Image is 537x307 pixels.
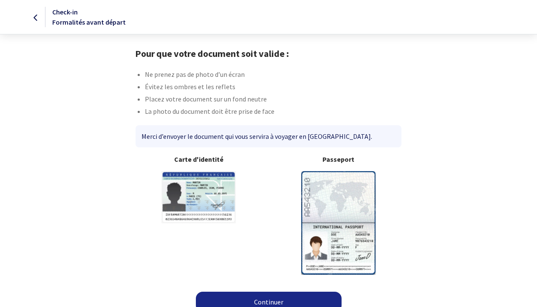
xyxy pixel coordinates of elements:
[135,48,401,59] h1: Pour que votre document soit valide :
[301,171,376,274] img: illuPasseport.svg
[145,94,401,106] li: Placez votre document sur un fond neutre
[136,125,401,147] div: Merci d’envoyer le document qui vous servira à voyager en [GEOGRAPHIC_DATA].
[136,154,262,164] b: Carte d'identité
[145,106,401,118] li: La photo du document doit être prise de face
[145,82,401,94] li: Évitez les ombres et les reflets
[161,171,236,223] img: illuCNI.svg
[145,69,401,82] li: Ne prenez pas de photo d’un écran
[52,8,126,26] span: Check-in Formalités avant départ
[275,154,401,164] b: Passeport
